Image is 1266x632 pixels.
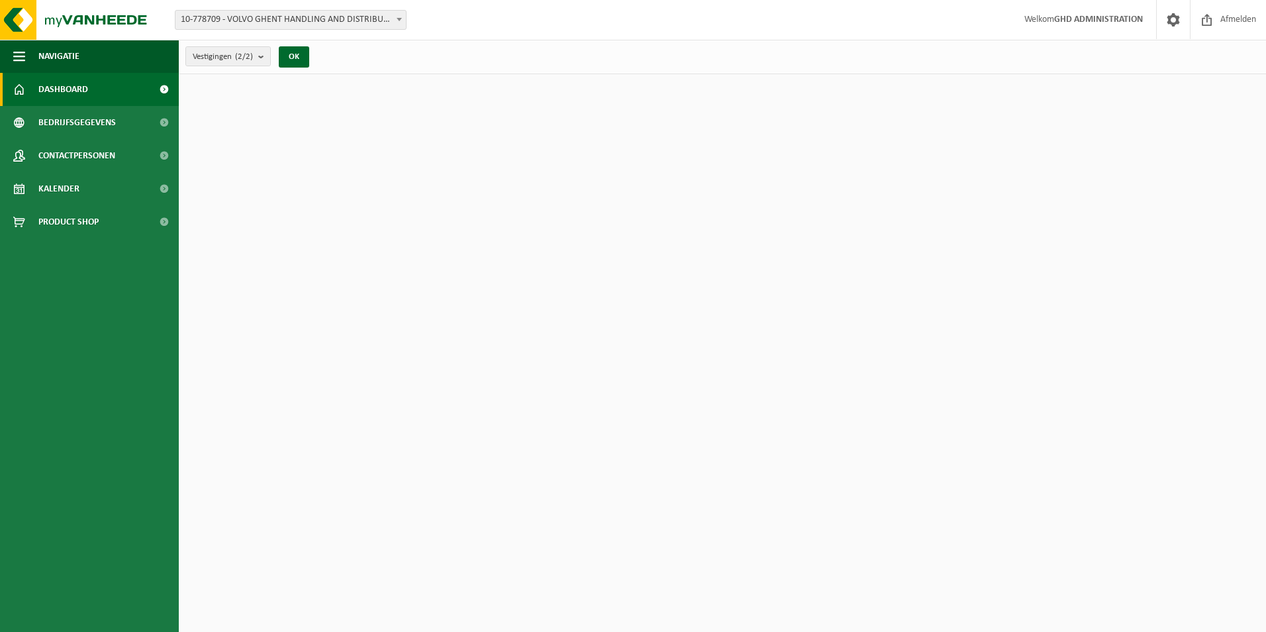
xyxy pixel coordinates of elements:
span: Dashboard [38,73,88,106]
span: Kalender [38,172,79,205]
strong: GHD ADMINISTRATION [1054,15,1143,25]
span: Bedrijfsgegevens [38,106,116,139]
span: Product Shop [38,205,99,238]
span: Navigatie [38,40,79,73]
span: 10-778709 - VOLVO GHENT HANDLING AND DISTRIBUTION - DESTELDONK [175,11,406,29]
button: Vestigingen(2/2) [185,46,271,66]
span: Vestigingen [193,47,253,67]
span: Contactpersonen [38,139,115,172]
button: OK [279,46,309,68]
span: 10-778709 - VOLVO GHENT HANDLING AND DISTRIBUTION - DESTELDONK [175,10,407,30]
count: (2/2) [235,52,253,61]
